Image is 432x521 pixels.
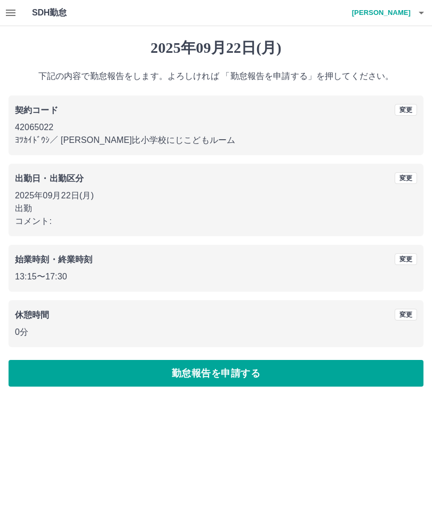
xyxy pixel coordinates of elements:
button: 勤怠報告を申請する [9,360,423,387]
p: 2025年09月22日(月) [15,189,417,202]
p: ﾖﾂｶｲﾄﾞｳｼ ／ [PERSON_NAME]比小学校にじこどもルーム [15,134,417,147]
button: 変更 [395,253,417,265]
b: 始業時刻・終業時刻 [15,255,92,264]
button: 変更 [395,309,417,320]
p: コメント: [15,215,417,228]
p: 下記の内容で勤怠報告をします。よろしければ 「勤怠報告を申請する」を押してください。 [9,70,423,83]
p: 42065022 [15,121,417,134]
b: 出勤日・出勤区分 [15,174,84,183]
p: 出勤 [15,202,417,215]
h1: 2025年09月22日(月) [9,39,423,57]
b: 休憩時間 [15,310,50,319]
b: 契約コード [15,106,58,115]
p: 0分 [15,326,417,339]
p: 13:15 〜 17:30 [15,270,417,283]
button: 変更 [395,104,417,116]
button: 変更 [395,172,417,184]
